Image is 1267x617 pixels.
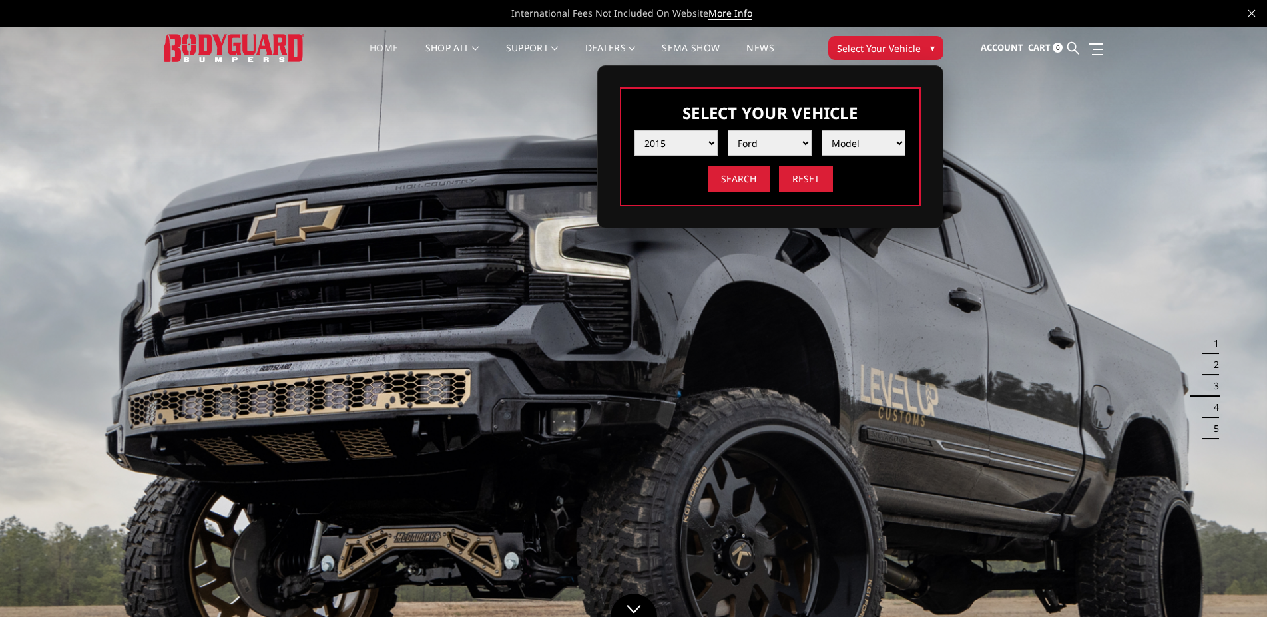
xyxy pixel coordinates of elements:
[611,594,657,617] a: Click to Down
[930,41,935,55] span: ▾
[779,166,833,192] input: Reset
[370,43,398,69] a: Home
[746,43,774,69] a: News
[1028,41,1051,53] span: Cart
[1200,553,1267,617] iframe: Chat Widget
[425,43,479,69] a: shop all
[828,36,943,60] button: Select Your Vehicle
[1206,354,1219,375] button: 2 of 5
[837,41,921,55] span: Select Your Vehicle
[1206,375,1219,397] button: 3 of 5
[506,43,559,69] a: Support
[634,102,906,124] h3: Select Your Vehicle
[1028,30,1063,66] a: Cart 0
[662,43,720,69] a: SEMA Show
[708,7,752,20] a: More Info
[164,34,304,61] img: BODYGUARD BUMPERS
[708,166,770,192] input: Search
[1206,397,1219,418] button: 4 of 5
[1053,43,1063,53] span: 0
[981,30,1023,66] a: Account
[585,43,636,69] a: Dealers
[1206,333,1219,354] button: 1 of 5
[1206,418,1219,439] button: 5 of 5
[981,41,1023,53] span: Account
